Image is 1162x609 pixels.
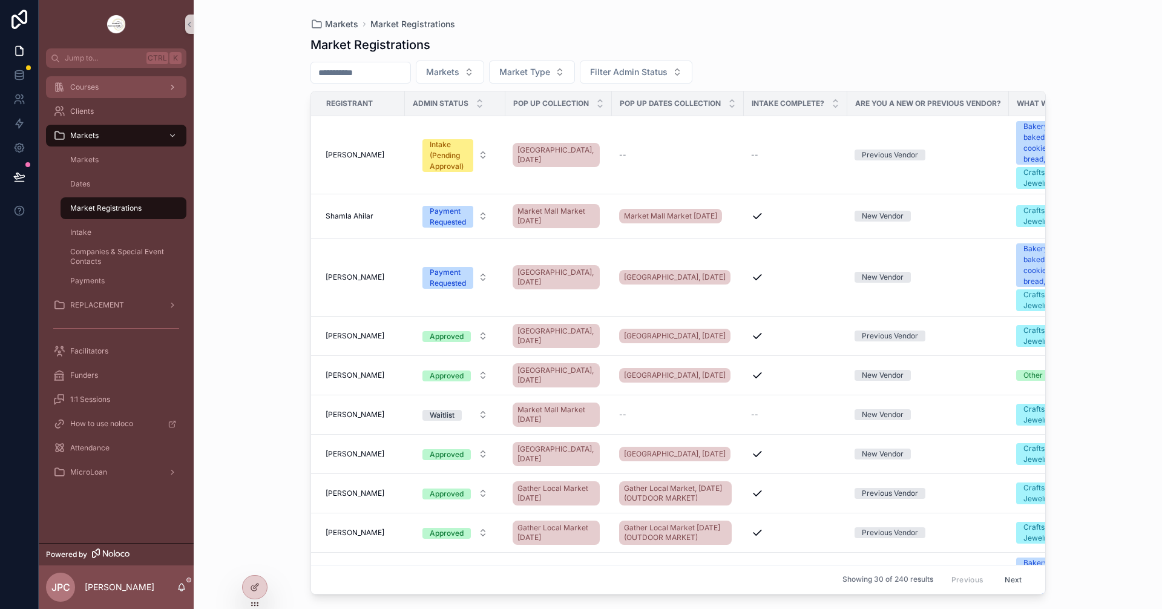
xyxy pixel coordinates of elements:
div: Bakery Products (low-risk baked goods only. E.g., cookies, cakes, brownies, bread, etc.) [1023,558,1117,601]
a: Courses [46,76,186,98]
div: Approved [430,370,464,381]
a: [PERSON_NAME] [326,489,398,498]
a: Bakery Products (low-risk baked goods only. E.g., cookies, cakes, brownies, bread, etc.)Crafts, A... [1016,121,1124,189]
a: Facilitators [46,340,186,362]
a: [GEOGRAPHIC_DATA], [DATE] [619,268,737,287]
button: Select Button [580,61,692,84]
span: Gather Local Market [DATE] [517,523,595,542]
a: Previous Vendor [855,488,1002,499]
div: Crafts, Artisan Goods, Jewelry or Other Products [1023,522,1117,544]
span: [GEOGRAPHIC_DATA], [DATE] [517,145,595,165]
a: Market Mall Market [DATE] [513,400,605,429]
a: [GEOGRAPHIC_DATA], [DATE] [513,321,605,351]
div: Crafts, Artisan Goods, Jewelry or Other Products [1023,404,1117,426]
span: Gather Local Market [DATE] (OUTDOOR MARKET) [624,523,727,542]
a: New Vendor [855,409,1002,420]
span: Markets [325,18,358,30]
a: Select Button [412,324,498,347]
a: Select Button [412,133,498,177]
a: Bakery Products (low-risk baked goods only. E.g., cookies, cakes, brownies, bread, etc.)Crafts, A... [1016,243,1124,311]
a: Select Button [412,403,498,426]
span: -- [751,410,758,420]
a: Market Mall Market [DATE] [513,403,600,427]
a: Select Button [412,260,498,294]
a: -- [751,410,840,420]
a: Gather Local Market [DATE] (OUTDOOR MARKET) [619,518,737,547]
h1: Market Registrations [310,36,430,53]
div: Waitlist [430,410,455,421]
span: K [171,53,180,63]
div: Bakery Products (low-risk baked goods only. E.g., cookies, cakes, brownies, bread, etc.) [1023,121,1117,165]
a: [GEOGRAPHIC_DATA], [DATE] [513,363,600,387]
span: Market Registrations [70,203,142,213]
div: Bakery Products (low-risk baked goods only. E.g., cookies, cakes, brownies, bread, etc.) [1023,243,1117,287]
span: Market Mall Market [DATE] [517,405,595,424]
a: -- [619,150,737,160]
a: [GEOGRAPHIC_DATA], [DATE] [513,263,605,292]
a: [PERSON_NAME] [326,370,398,380]
span: REPLACEMENT [70,300,124,310]
span: Intake [70,228,91,237]
button: Select Button [413,261,497,294]
a: Funders [46,364,186,386]
span: Market Mall Market [DATE] [517,206,595,226]
div: Crafts, Artisan Goods, Jewelry or Other Products [1023,482,1117,504]
span: Gather Local Market, [DATE] (OUTDOOR MARKET) [624,484,727,503]
a: Crafts, Artisan Goods, Jewelry or Other Products [1016,325,1124,347]
a: MicroLoan [46,461,186,483]
span: [PERSON_NAME] [326,449,384,459]
span: Filter Admin Status [590,66,668,78]
span: Attendance [70,443,110,453]
div: Other [1023,370,1043,381]
a: Attendance [46,437,186,459]
button: Select Button [413,133,497,177]
a: Gather Local Market [DATE] [513,481,600,505]
a: [PERSON_NAME] [326,410,398,420]
span: [GEOGRAPHIC_DATA], [DATE] [517,326,595,346]
div: Intake (Pending Approval) [430,139,466,172]
a: [PERSON_NAME] [326,449,398,459]
span: Intake Complete? [752,99,824,108]
a: Powered by [39,543,194,565]
div: Previous Vendor [862,150,918,160]
a: New Vendor [855,449,1002,459]
a: Market Registrations [61,197,186,219]
a: Other [1016,370,1124,381]
span: Markets [70,155,99,165]
a: [GEOGRAPHIC_DATA], [DATE] [619,329,730,343]
a: Market Mall Market [DATE] [619,209,722,223]
a: Intake [61,222,186,243]
a: Select Button [412,199,498,233]
div: Approved [430,489,464,499]
div: Approved [430,449,464,460]
div: New Vendor [862,409,904,420]
div: scrollable content [39,68,194,499]
button: Next [996,570,1030,589]
button: Select Button [413,563,497,596]
a: [GEOGRAPHIC_DATA], [DATE] [513,324,600,348]
a: [GEOGRAPHIC_DATA], [DATE] [619,366,737,385]
button: Select Button [413,200,497,232]
span: [PERSON_NAME] [326,489,384,498]
span: Markets [70,131,99,140]
a: Gather Local Market, [DATE] (OUTDOOR MARKET) [619,479,737,508]
span: Admin Status [413,99,468,108]
div: Previous Vendor [862,488,918,499]
p: [PERSON_NAME] [85,581,154,593]
span: Clients [70,107,94,116]
span: Companies & Special Event Contacts [70,247,174,266]
span: [GEOGRAPHIC_DATA], [DATE] [517,268,595,287]
a: Crafts, Artisan Goods, Jewelry or Other Products [1016,482,1124,504]
a: 1:1 Sessions [46,389,186,410]
button: Select Button [489,61,575,84]
div: New Vendor [862,449,904,459]
span: Showing 30 of 240 results [842,575,933,585]
span: [GEOGRAPHIC_DATA], [DATE] [517,366,595,385]
a: Select Button [412,562,498,596]
div: Previous Vendor [862,331,918,341]
span: Pop up dates collection [620,99,721,108]
a: -- [619,410,737,420]
a: [GEOGRAPHIC_DATA], [DATE] [619,326,737,346]
span: Dates [70,179,90,189]
a: Markets [310,18,358,30]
